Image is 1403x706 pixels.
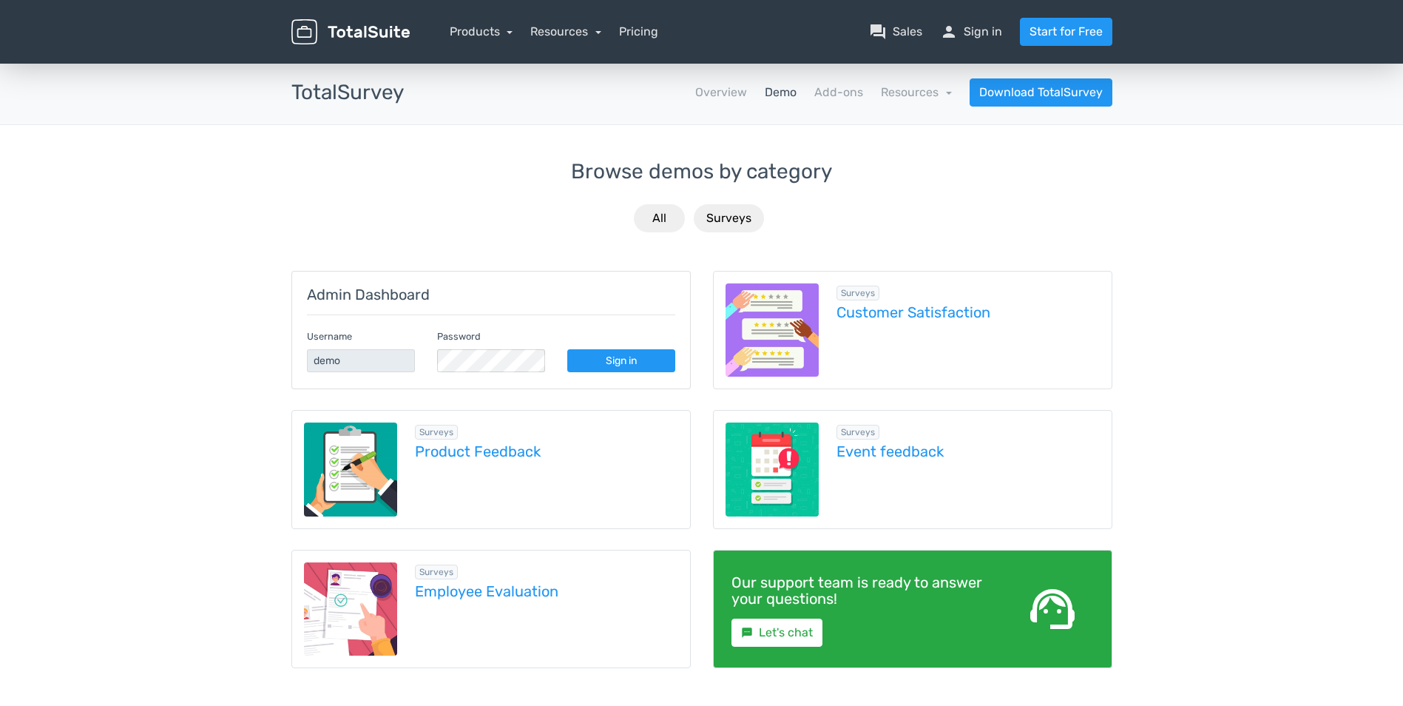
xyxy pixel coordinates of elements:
[634,204,685,232] button: All
[970,78,1112,107] a: Download TotalSurvey
[765,84,797,101] a: Demo
[415,425,458,440] span: Browse all in Surveys
[814,84,863,101] a: Add-ons
[741,627,753,639] small: sms
[1020,18,1112,46] a: Start for Free
[940,23,958,41] span: person
[291,81,404,104] h3: TotalSurvey
[731,574,989,607] h4: Our support team is ready to answer your questions!
[695,84,747,101] a: Overview
[940,23,1002,41] a: personSign in
[836,443,1100,460] a: Event feedback
[567,349,675,372] a: Sign in
[1026,582,1079,636] span: support_agent
[307,329,352,343] label: Username
[726,283,819,377] img: customer-satisfaction.png.webp
[307,286,675,303] h5: Admin Dashboard
[836,425,879,440] span: Browse all in Surveys
[731,619,822,647] a: smsLet's chat
[415,583,678,599] a: Employee Evaluation
[694,204,764,232] button: Surveys
[437,329,481,343] label: Password
[291,19,410,45] img: TotalSuite for WordPress
[415,443,678,460] a: Product Feedback
[291,161,1112,184] h3: Browse demos by category
[304,562,398,656] img: employee-evaluation.png.webp
[836,286,879,300] span: Browse all in Surveys
[450,24,513,38] a: Products
[836,304,1100,320] a: Customer Satisfaction
[869,23,887,41] span: question_answer
[304,423,398,517] img: product-feedback-1.png.webp
[530,24,601,38] a: Resources
[415,565,458,579] span: Browse all in Surveys
[881,85,952,99] a: Resources
[726,423,819,517] img: event-feedback.png.webp
[619,23,658,41] a: Pricing
[869,23,922,41] a: question_answerSales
